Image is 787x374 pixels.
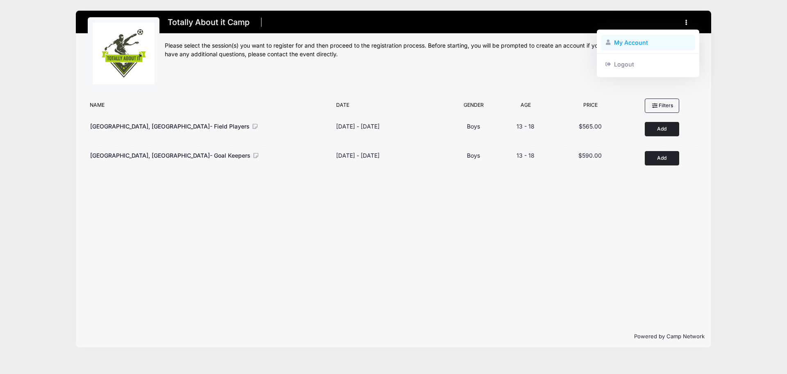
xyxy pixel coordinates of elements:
div: Please select the session(s) you want to register for and then proceed to the registration proces... [165,41,699,59]
img: logo [93,23,155,84]
span: [GEOGRAPHIC_DATA], [GEOGRAPHIC_DATA]- Goal Keepers [90,152,250,159]
span: $590.00 [578,152,602,159]
div: [DATE] - [DATE] [336,122,380,131]
span: [GEOGRAPHIC_DATA], [GEOGRAPHIC_DATA]- Field Players [90,123,250,130]
span: 13 - 18 [516,123,535,130]
div: Price [553,101,627,113]
span: Boys [467,152,480,159]
span: Boys [467,123,480,130]
button: Add [645,122,679,136]
button: Filters [645,99,679,112]
a: My Account [601,35,696,50]
div: Name [86,101,332,113]
button: Add [645,151,679,165]
h1: Totally About it Camp [165,15,252,30]
div: Age [498,101,553,113]
div: [DATE] - [DATE] [336,151,380,160]
span: $565.00 [579,123,602,130]
a: Logout [601,56,696,72]
span: 13 - 18 [516,152,535,159]
div: Date [332,101,449,113]
p: Powered by Camp Network [82,333,705,341]
div: Gender [449,101,498,113]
